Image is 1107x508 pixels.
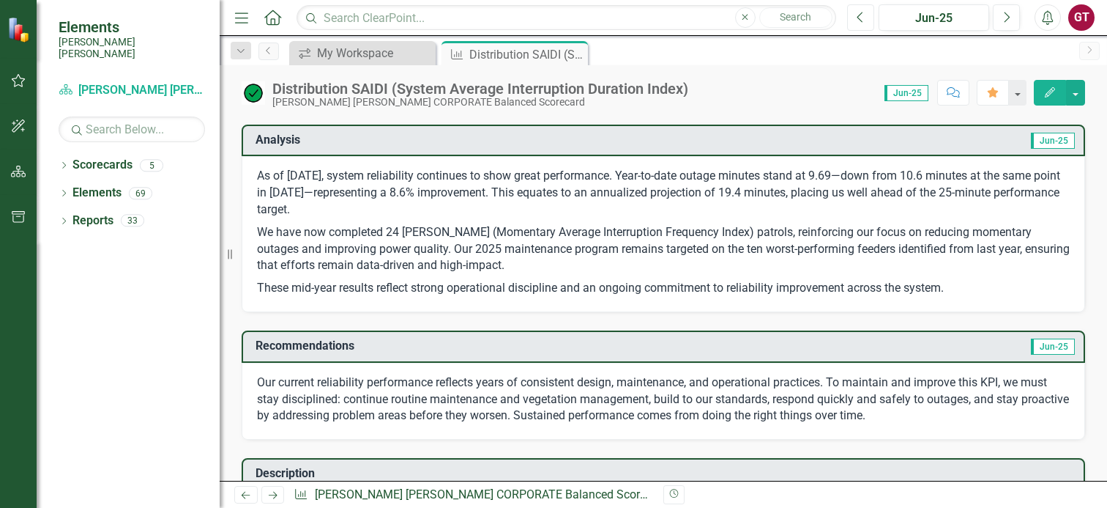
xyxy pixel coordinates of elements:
[59,36,205,60] small: [PERSON_NAME] [PERSON_NAME]
[121,215,144,227] div: 33
[1068,4,1095,31] button: GT
[884,85,928,101] span: Jun-25
[317,44,432,62] div: My Workspace
[297,5,836,31] input: Search ClearPoint...
[72,157,133,174] a: Scorecards
[242,81,265,105] img: On Target
[293,44,432,62] a: My Workspace
[879,4,989,31] button: Jun-25
[1031,339,1075,355] span: Jun-25
[257,221,1070,278] p: We have now completed 24 [PERSON_NAME] (Momentary Average Interruption Frequency Index) patrols, ...
[59,18,205,36] span: Elements
[256,339,818,353] h3: Recommendations
[1031,133,1075,149] span: Jun-25
[294,487,652,504] div: » »
[256,133,663,147] h3: Analysis
[257,168,1070,221] p: As of [DATE], system reliability continues to show great performance. Year-to-date outage minutes...
[469,45,584,64] div: Distribution SAIDI (System Average Interruption Duration Index)
[7,16,33,42] img: ClearPoint Strategy
[257,375,1070,425] p: Our current reliability performance reflects years of consistent design, maintenance, and operati...
[759,7,832,28] button: Search
[257,277,1070,297] p: These mid-year results reflect strong operational discipline and an ongoing commitment to reliabi...
[72,213,113,229] a: Reports
[59,82,205,99] a: [PERSON_NAME] [PERSON_NAME] CORPORATE Balanced Scorecard
[140,159,163,172] div: 5
[72,185,122,202] a: Elements
[884,10,984,27] div: Jun-25
[315,487,668,501] a: [PERSON_NAME] [PERSON_NAME] CORPORATE Balanced Scorecard
[256,467,1076,480] h3: Description
[129,187,152,199] div: 69
[780,11,811,23] span: Search
[272,97,688,108] div: [PERSON_NAME] [PERSON_NAME] CORPORATE Balanced Scorecard
[272,81,688,97] div: Distribution SAIDI (System Average Interruption Duration Index)
[59,117,205,142] input: Search Below...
